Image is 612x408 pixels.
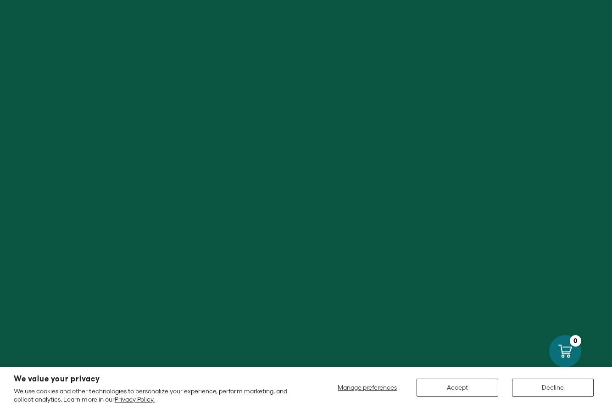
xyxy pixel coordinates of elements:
[332,379,403,397] button: Manage preferences
[570,335,581,347] div: 0
[338,384,397,391] span: Manage preferences
[417,379,498,397] button: Accept
[14,375,303,383] h2: We value your privacy
[14,387,303,403] p: We use cookies and other technologies to personalize your experience, perform marketing, and coll...
[512,379,594,397] button: Decline
[115,396,155,403] a: Privacy Policy.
